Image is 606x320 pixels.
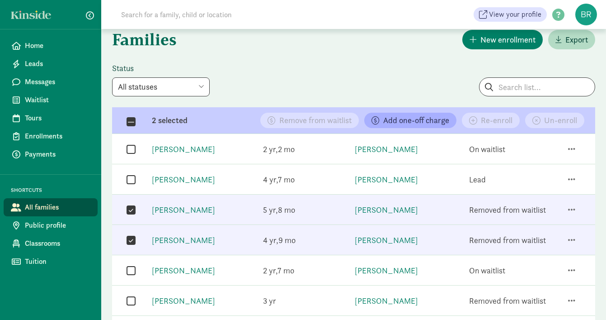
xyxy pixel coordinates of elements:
a: Payments [4,145,98,163]
span: Home [25,40,90,51]
span: Export [565,33,588,46]
span: Remove from waitlist [279,116,352,124]
div: 2 selected [112,116,211,124]
div: Removed from waitlist [469,204,546,216]
span: Tours [25,113,90,124]
a: [PERSON_NAME] [152,296,215,306]
a: [PERSON_NAME] [152,144,215,154]
a: Home [4,37,98,55]
span: View your profile [489,9,541,20]
span: New enrollment [480,33,536,46]
a: [PERSON_NAME] [355,205,418,215]
div: On waitlist [469,143,505,155]
input: Search for a family, child or location [116,5,369,24]
span: Un-enroll [544,116,577,124]
span: Enrollments [25,131,90,142]
button: New enrollment [462,30,543,49]
span: 4 [263,235,278,245]
a: Tuition [4,253,98,271]
iframe: Chat Widget [561,277,606,320]
span: 8 [278,205,295,215]
span: 2 [263,265,277,276]
a: Waitlist [4,91,98,109]
span: Re-enroll [481,116,512,124]
button: Export [548,30,595,49]
span: 7 [277,265,294,276]
span: Leads [25,58,90,69]
a: [PERSON_NAME] [355,174,418,185]
a: [PERSON_NAME] [152,205,215,215]
input: Search list... [479,78,595,96]
span: Add one-off charge [383,116,449,124]
div: Removed from waitlist [469,295,546,307]
a: All families [4,198,98,216]
a: View your profile [474,7,547,22]
span: 4 [263,174,278,185]
span: Waitlist [25,95,90,105]
span: Messages [25,76,90,87]
span: 2 [278,144,295,154]
a: [PERSON_NAME] [152,174,215,185]
span: All families [25,202,90,213]
a: [PERSON_NAME] [355,265,418,276]
span: 5 [263,205,278,215]
span: Tuition [25,256,90,267]
a: Public profile [4,216,98,234]
a: [PERSON_NAME] [355,235,418,245]
button: Add one-off charge [364,113,456,128]
h1: Families [112,23,352,56]
button: Un-enroll [525,113,584,128]
a: Leads [4,55,98,73]
a: Tours [4,109,98,127]
a: [PERSON_NAME] [152,265,215,276]
a: [PERSON_NAME] [355,144,418,154]
a: Enrollments [4,127,98,145]
span: 3 [263,296,276,306]
span: Classrooms [25,238,90,249]
label: Status [112,63,210,74]
a: Messages [4,73,98,91]
div: On waitlist [469,264,505,277]
div: Removed from waitlist [469,234,546,246]
span: Public profile [25,220,90,231]
span: 7 [278,174,295,185]
span: Payments [25,149,90,160]
button: Remove from waitlist [260,113,359,128]
a: [PERSON_NAME] [355,296,418,306]
span: 9 [278,235,296,245]
button: Re-enroll [462,113,520,128]
span: 2 [263,144,278,154]
div: Lead [469,173,486,186]
a: Classrooms [4,234,98,253]
a: [PERSON_NAME] [152,235,215,245]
